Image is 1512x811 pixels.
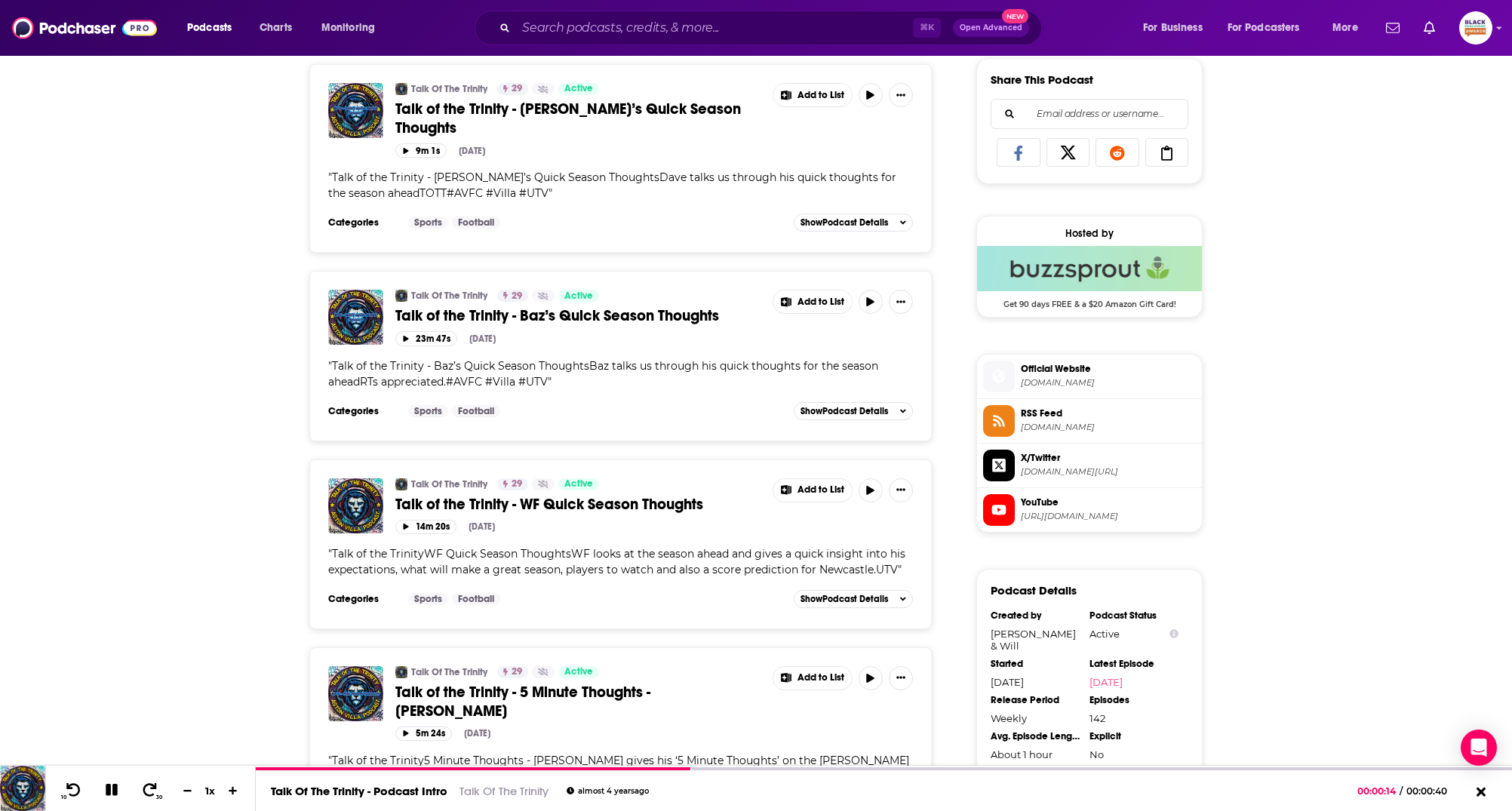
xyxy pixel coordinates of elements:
a: Talk of the Trinity - Baz’s Quick Season Thoughts [395,306,762,325]
a: Active [558,83,599,95]
div: [DATE] [991,676,1080,688]
div: Episodes [1089,694,1179,706]
div: 142 [1089,712,1179,724]
div: [PERSON_NAME] & Will [991,628,1080,652]
span: twitter.com/TalkTrinity [1021,466,1196,478]
span: Talk of the Trinity - WF Quick Season Thoughts [395,495,703,514]
span: Talk of the Trinity - [PERSON_NAME]’s Quick Season Thoughts [395,100,741,137]
a: Talk of the Trinity - 5 Minute Thoughts - Guessand [328,666,383,721]
div: [DATE] [464,728,490,739]
input: Email address or username... [1003,100,1175,128]
a: Talk Of The Trinity [459,784,549,798]
img: Talk Of The Trinity [395,290,407,302]
span: Show Podcast Details [801,594,888,604]
img: Buzzsprout Deal: Get 90 days FREE & a $20 Amazon Gift Card! [977,246,1202,291]
button: 9m 1s [395,143,447,158]
button: 10 [58,782,87,800]
h3: Podcast Details [991,583,1077,597]
span: Show Podcast Details [801,406,888,416]
div: Started [991,658,1080,670]
span: 10 [61,794,66,800]
span: Talk of the Trinity - Baz’s Quick Season Thoughts [395,306,719,325]
div: [DATE] [469,333,496,344]
div: Created by [991,610,1080,622]
span: 29 [512,665,522,680]
button: ShowPodcast Details [794,214,913,232]
div: 1 x [198,785,223,797]
a: X/Twitter[DOMAIN_NAME][URL] [983,450,1196,481]
div: Avg. Episode Length [991,730,1080,742]
span: / [1400,785,1403,797]
a: Talk Of The Trinity [411,83,487,95]
span: Talk of the Trinity - Baz’s Quick Season ThoughtsBaz talks us through his quick thoughts for the ... [328,359,878,389]
a: Active [558,478,599,490]
img: Talk Of The Trinity [395,83,407,95]
button: Show More Button [773,479,852,502]
span: feeds.buzzsprout.com [1021,422,1196,433]
h3: Categories [328,593,396,605]
div: [DATE] [469,521,495,532]
img: Talk Of The Trinity [395,666,407,678]
button: 23m 47s [395,331,457,346]
button: open menu [311,16,395,40]
span: For Business [1143,17,1203,38]
div: Explicit [1089,730,1179,742]
button: Show More Button [889,83,913,107]
span: " " [328,170,896,200]
a: Charts [250,16,301,40]
span: Active [564,289,593,304]
span: X/Twitter [1021,451,1196,465]
img: Talk of the Trinity - Dave’s Quick Season Thoughts [328,83,383,138]
span: Active [564,477,593,492]
span: Show Podcast Details [801,217,888,228]
div: Podcast Status [1089,610,1179,622]
div: Latest Episode [1089,658,1179,670]
span: 00:00:14 [1357,785,1400,797]
span: " " [328,359,878,389]
span: 29 [512,477,522,492]
a: Active [558,666,599,678]
a: [DATE] [1089,676,1179,688]
span: Podcasts [187,17,232,38]
a: Talk Of The Trinity [411,290,487,302]
div: [DATE] [459,146,485,156]
a: Football [452,217,500,229]
span: More [1332,17,1358,38]
a: Official Website[DOMAIN_NAME] [983,361,1196,392]
a: Podchaser - Follow, Share and Rate Podcasts [12,14,157,42]
a: 29 [497,478,528,490]
a: Talk of the Trinity - Baz’s Quick Season Thoughts [328,290,383,345]
img: Talk of the Trinity - WF Quick Season Thoughts [328,478,383,533]
a: Share on Facebook [997,138,1040,167]
span: " " [328,547,905,576]
a: Football [452,405,500,417]
span: 30 [156,794,162,800]
div: Open Intercom Messenger [1461,730,1497,766]
button: open menu [177,16,251,40]
a: Share on X/Twitter [1046,138,1090,167]
a: Active [558,290,599,302]
span: RSS Feed [1021,407,1196,420]
span: Active [564,665,593,680]
a: Sports [408,217,448,229]
a: 29 [497,83,528,95]
a: Talk Of The Trinity - Podcast Intro [271,784,447,798]
span: Add to List [797,484,844,496]
span: Monitoring [321,17,375,38]
span: Talk of the Trinity - 5 Minute Thoughts - [PERSON_NAME] [395,683,650,720]
span: New [1002,9,1029,23]
span: Charts [260,17,292,38]
a: 29 [497,290,528,302]
div: Active [1089,628,1179,640]
a: Sports [408,405,448,417]
input: Search podcasts, credits, & more... [516,16,913,40]
a: Football [452,593,500,605]
div: Release Period [991,694,1080,706]
span: " " [328,754,909,783]
span: Add to List [797,296,844,308]
button: 30 [137,782,165,800]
